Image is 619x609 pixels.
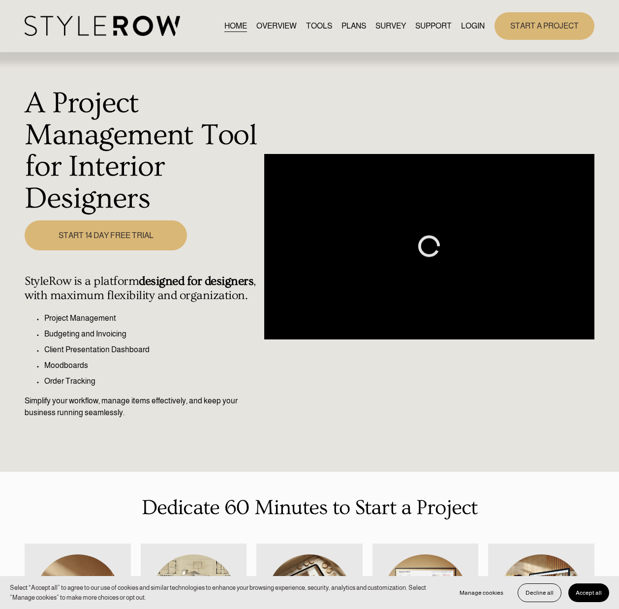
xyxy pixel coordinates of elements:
p: Budgeting and Invoicing [44,328,259,340]
a: OVERVIEW [256,19,297,32]
span: Accept all [576,589,602,596]
span: SUPPORT [415,20,452,32]
span: Manage cookies [460,589,503,596]
span: Decline all [526,589,554,596]
a: LOGIN [461,19,485,32]
p: Project Management [44,312,259,324]
p: Client Presentation Dashboard [44,344,259,356]
p: Order Tracking [44,375,259,387]
a: PLANS [341,19,366,32]
p: Simplify your workflow, manage items effectively, and keep your business running seamlessly. [25,395,259,419]
button: Manage cookies [452,583,511,602]
img: StyleRow [25,16,180,36]
a: START A PROJECT [495,12,594,39]
h1: A Project Management Tool for Interior Designers [25,88,259,215]
p: Select “Accept all” to agree to our use of cookies and similar technologies to enhance your brows... [10,583,442,602]
p: Dedicate 60 Minutes to Start a Project [25,492,594,524]
a: HOME [224,19,247,32]
button: Decline all [518,583,561,602]
a: folder dropdown [415,19,452,32]
strong: designed for designers [139,274,253,288]
h4: StyleRow is a platform , with maximum flexibility and organization. [25,274,259,303]
a: SURVEY [375,19,406,32]
a: TOOLS [306,19,332,32]
button: Accept all [568,583,609,602]
a: START 14 DAY FREE TRIAL [25,220,187,250]
p: Moodboards [44,360,259,371]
